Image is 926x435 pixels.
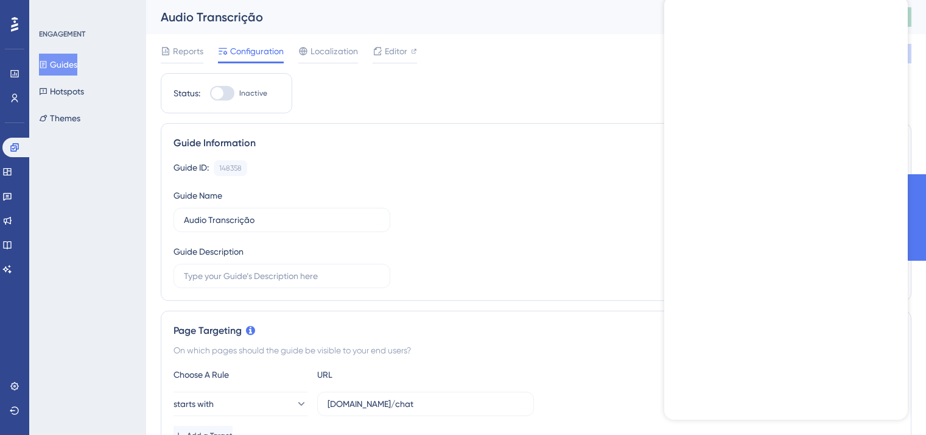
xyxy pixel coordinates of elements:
[328,397,524,411] input: yourwebsite.com/path
[161,9,808,26] div: Audio Transcrição
[174,136,899,150] div: Guide Information
[385,44,407,58] span: Editor
[230,44,284,58] span: Configuration
[174,392,307,416] button: starts with
[174,86,200,101] div: Status:
[219,163,242,173] div: 148358
[317,367,451,382] div: URL
[174,160,209,176] div: Guide ID:
[174,324,899,338] div: Page Targeting
[174,367,307,382] div: Choose A Rule
[184,269,380,283] input: Type your Guide’s Description here
[310,44,358,58] span: Localization
[184,213,380,227] input: Type your Guide’s Name here
[174,244,244,259] div: Guide Description
[174,343,899,358] div: On which pages should the guide be visible to your end users?
[174,397,214,411] span: starts with
[174,188,222,203] div: Guide Name
[239,88,267,98] span: Inactive
[173,44,203,58] span: Reports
